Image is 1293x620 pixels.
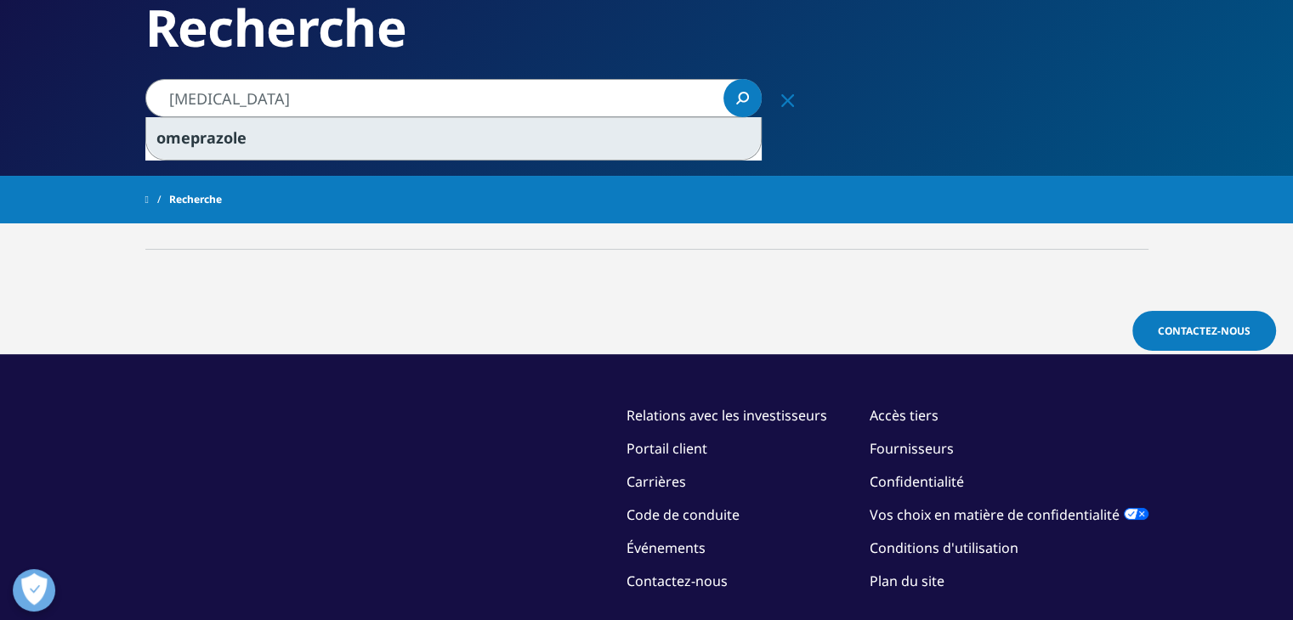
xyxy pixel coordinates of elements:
[627,406,827,425] a: Relations avec les investisseurs
[145,79,762,117] input: Recherche
[870,538,1018,557] a: Conditions d'utilisation
[736,92,749,104] svg: Recherche
[870,439,954,458] a: Fournisseurs
[627,439,707,458] a: Portail client
[870,472,964,491] a: Confidentialité
[156,127,237,148] span: omeprazol
[723,79,762,117] a: Recherche
[870,505,1148,524] a: Vos choix en matière de confidentialité
[237,127,247,148] span: e
[169,192,222,206] font: Recherche
[781,94,794,107] svg: Clair
[627,472,686,491] a: Carrières
[870,505,1120,524] font: Vos choix en matière de confidentialité
[627,572,728,590] a: Contactez-nous
[1132,311,1276,351] a: Contactez-nous
[146,117,761,160] div: omeprazole
[870,572,944,590] a: Plan du site
[13,569,55,612] button: Ouvrir le centre de préférences
[768,79,808,120] div: Clair
[870,406,939,425] a: Accès tiers
[1158,324,1250,338] font: Contactez-nous
[145,117,762,161] div: Suggestions de recherche
[627,538,706,557] a: Événements
[627,505,740,524] a: Code de conduite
